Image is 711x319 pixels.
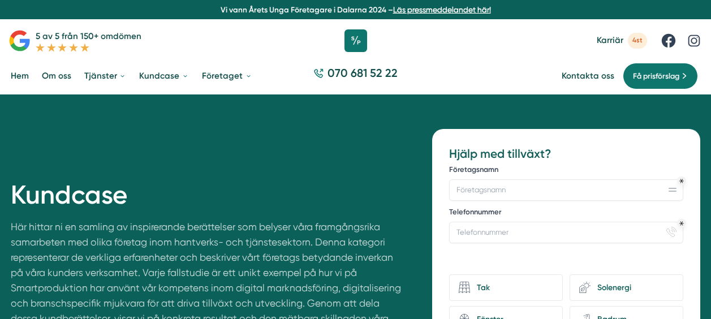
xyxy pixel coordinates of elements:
[597,33,647,48] a: Karriär 4st
[137,62,191,90] a: Kundcase
[562,71,614,81] a: Kontakta oss
[449,165,683,177] label: Företagsnamn
[11,180,406,219] h1: Kundcase
[36,29,141,43] p: 5 av 5 från 150+ omdömen
[679,179,684,183] div: Obligatoriskt
[328,66,398,81] span: 070 681 52 22
[82,62,128,90] a: Tjänster
[597,35,623,46] span: Karriär
[200,62,254,90] a: Företaget
[449,146,683,162] h3: Hjälp med tillväxt?
[449,207,683,219] label: Telefonnummer
[633,70,679,82] span: Få prisförslag
[449,179,683,201] input: Företagsnamn
[628,33,647,48] span: 4st
[679,221,684,226] div: Obligatoriskt
[309,66,402,87] a: 070 681 52 22
[5,5,707,15] p: Vi vann Årets Unga Företagare i Dalarna 2024 –
[8,62,31,90] a: Hem
[449,222,683,243] input: Telefonnummer
[393,5,491,14] a: Läs pressmeddelandet här!
[623,63,698,89] a: Få prisförslag
[40,62,74,90] a: Om oss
